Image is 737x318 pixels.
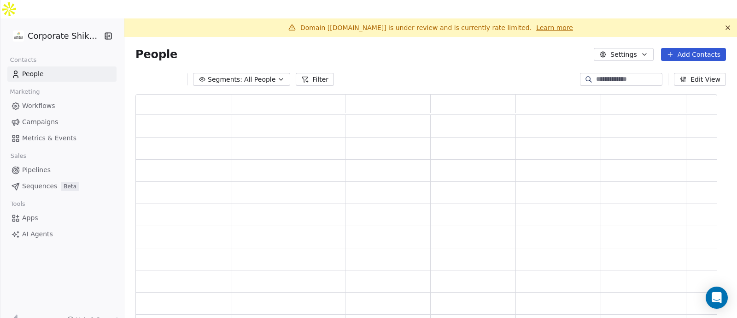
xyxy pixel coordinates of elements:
a: Pipelines [7,162,117,178]
span: Contacts [6,53,41,67]
span: Workflows [22,101,55,111]
img: CorporateShiksha.png [13,30,24,42]
button: Filter [296,73,334,86]
a: Metrics & Events [7,131,117,146]
span: Tools [6,197,29,211]
span: Domain [[DOMAIN_NAME]] is under review and is currently rate limited. [300,24,532,31]
button: Corporate Shiksha [11,28,98,44]
button: Settings [594,48,653,61]
a: Workflows [7,98,117,114]
span: Beta [61,182,79,191]
a: Learn more [536,23,573,32]
span: Segments: [208,75,242,84]
a: SequencesBeta [7,179,117,194]
span: People [22,69,44,79]
span: All People [244,75,275,84]
span: Pipelines [22,165,51,175]
a: AI Agents [7,227,117,242]
a: People [7,66,117,82]
span: Sequences [22,181,57,191]
span: AI Agents [22,229,53,239]
span: Metrics & Events [22,133,76,143]
a: Campaigns [7,114,117,130]
button: Add Contacts [661,48,726,61]
span: Apps [22,213,38,223]
a: Apps [7,210,117,226]
button: Edit View [674,73,726,86]
span: Campaigns [22,117,58,127]
span: Marketing [6,85,44,99]
div: Open Intercom Messenger [706,287,728,309]
span: Sales [6,149,30,163]
span: People [135,48,177,61]
span: Corporate Shiksha [28,30,101,42]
